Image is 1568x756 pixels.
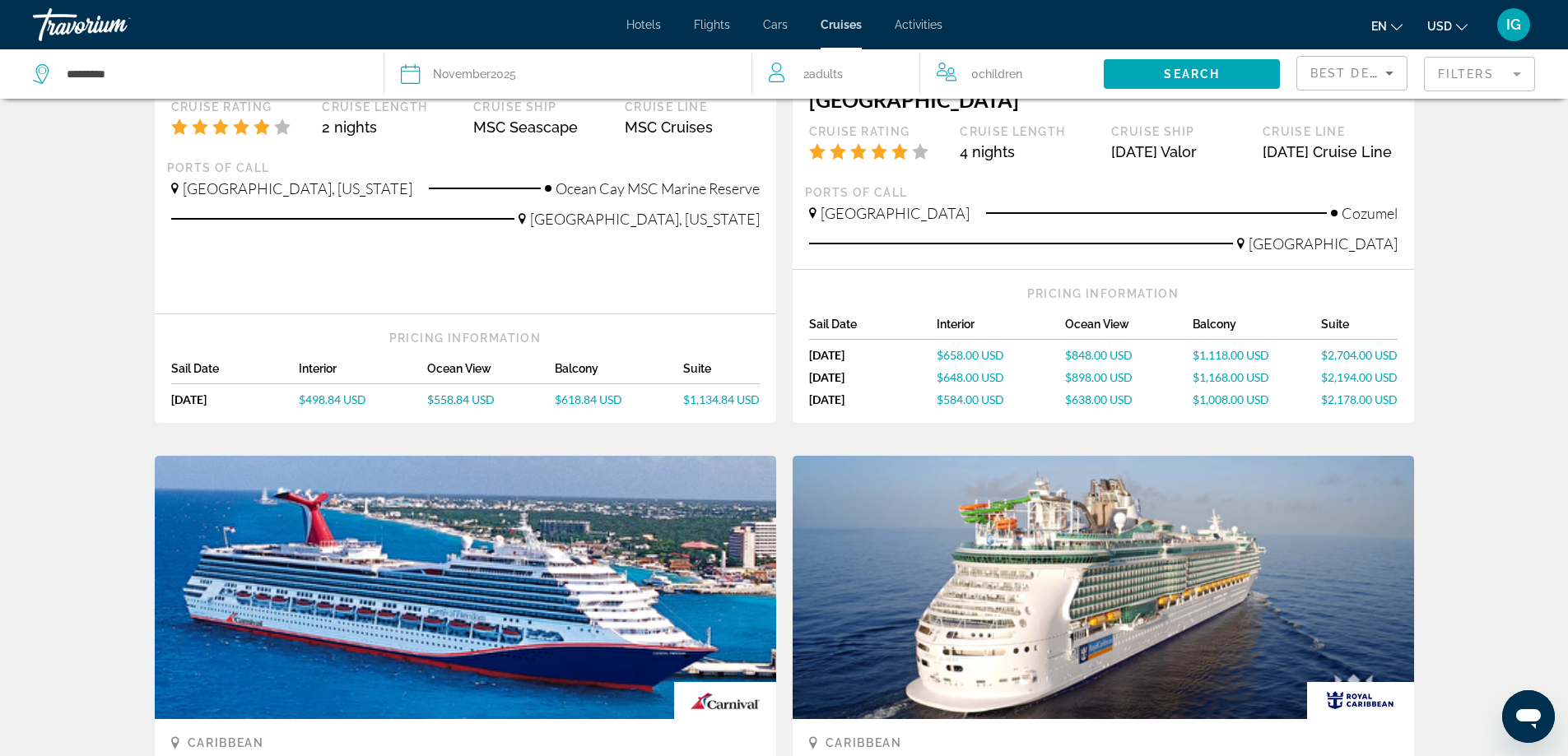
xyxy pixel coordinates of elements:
a: Travorium [33,3,198,46]
a: $2,704.00 USD [1321,348,1398,362]
button: Filter [1424,56,1535,92]
button: Change language [1371,14,1403,38]
iframe: Button to launch messaging window [1502,690,1555,743]
a: $498.84 USD [299,392,427,406]
div: Ports of call [167,160,764,175]
div: MSC Seascape [473,118,608,136]
div: Cruise Length [960,124,1095,139]
a: Hotels [626,18,661,31]
div: MSC Cruises [625,118,760,136]
span: $898.00 USD [1065,370,1133,384]
div: Cruise Ship [473,100,608,114]
button: User Menu [1492,7,1535,42]
span: $658.00 USD [937,348,1004,362]
a: $1,168.00 USD [1193,370,1321,384]
div: Interior [299,362,427,384]
button: November2025 [401,49,735,99]
div: 2 nights [322,118,457,136]
a: $1,118.00 USD [1193,348,1321,362]
a: $898.00 USD [1065,370,1193,384]
div: Cruise Rating [809,124,944,139]
span: $618.84 USD [555,392,622,406]
span: $1,118.00 USD [1193,348,1269,362]
a: $2,178.00 USD [1321,392,1398,406]
a: $638.00 USD [1065,392,1193,406]
button: Search [1104,59,1280,89]
span: Children [979,67,1022,81]
span: $584.00 USD [937,392,1004,406]
a: $2,194.00 USD [1321,370,1398,384]
div: [DATE] [809,370,938,384]
a: Flights [694,18,730,31]
div: [DATE] [171,392,300,406]
a: $584.00 USD [937,392,1065,406]
span: Caribbean [188,736,264,749]
div: Cruise Length [322,100,457,114]
div: 2025 [433,63,516,86]
a: Cars [763,18,788,31]
a: $1,134.84 USD [683,392,760,406]
span: Caribbean [826,736,902,749]
button: Change currency [1427,14,1468,38]
span: [GEOGRAPHIC_DATA] [821,204,970,222]
div: Suite [1321,318,1398,340]
span: $1,008.00 USD [1193,392,1269,406]
span: $558.84 USD [427,392,495,406]
img: 1595239940.png [793,456,1414,719]
img: rci_new_resized.gif [1307,682,1414,719]
a: $1,008.00 USD [1193,392,1321,406]
mat-select: Sort by [1310,63,1394,83]
span: [GEOGRAPHIC_DATA] [1249,234,1398,253]
a: Activities [895,18,942,31]
div: [DATE] [809,348,938,362]
div: [DATE] Valor [1111,143,1246,160]
a: $558.84 USD [427,392,556,406]
span: Ocean Cay MSC Marine Reserve [556,179,760,197]
span: $848.00 USD [1065,348,1133,362]
span: [GEOGRAPHIC_DATA], [US_STATE] [183,179,412,197]
span: [GEOGRAPHIC_DATA], [US_STATE] [530,210,760,228]
span: Cozumel [1342,204,1398,222]
div: Ocean View [1065,318,1193,340]
a: Cruises [821,18,862,31]
span: Best Deals [1310,67,1396,80]
span: November [433,67,491,81]
a: $618.84 USD [555,392,683,406]
span: Adults [809,67,843,81]
div: Ports of call [805,185,1402,200]
button: Travelers: 2 adults, 0 children [752,49,1104,99]
div: Cruise Ship [1111,124,1246,139]
div: Cruise Line [1263,124,1398,139]
span: $1,168.00 USD [1193,370,1269,384]
div: Interior [937,318,1065,340]
span: $648.00 USD [937,370,1004,384]
img: carnival.gif [674,682,775,719]
span: en [1371,20,1387,33]
div: Ocean View [427,362,556,384]
div: Balcony [555,362,683,384]
span: $498.84 USD [299,392,366,406]
div: Cruise Rating [171,100,306,114]
div: [DATE] [809,392,938,406]
span: 2 [803,63,843,86]
div: Balcony [1193,318,1321,340]
div: Pricing Information [171,331,760,346]
div: Suite [683,362,760,384]
span: 0 [971,63,1022,86]
span: $638.00 USD [1065,392,1133,406]
div: [DATE] Cruise Line [1263,143,1398,160]
a: $658.00 USD [937,348,1065,362]
span: IG [1506,16,1521,33]
div: Pricing Information [809,286,1398,301]
a: $648.00 USD [937,370,1065,384]
span: USD [1427,20,1452,33]
a: $848.00 USD [1065,348,1193,362]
